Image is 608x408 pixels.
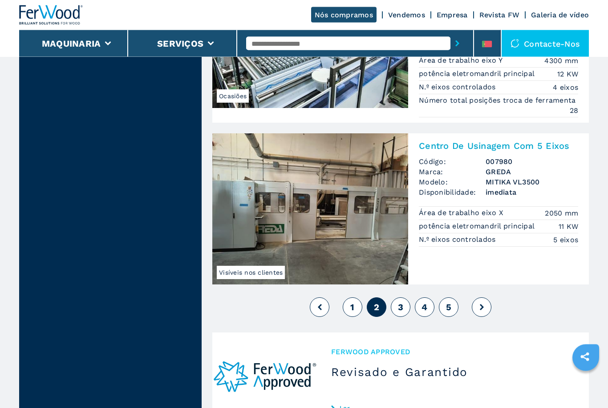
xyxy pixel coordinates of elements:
[574,346,596,368] a: sharethis
[415,298,434,317] button: 4
[479,11,520,19] a: Revista FW
[212,134,589,285] a: Centro De Usinagem Com 5 Eixos GREDA MITIKA VL3500Visíveis nos clientesCentro De Usinagem Com 5 E...
[553,235,578,245] em: 5 eixos
[419,188,486,198] span: Disponibilidade:
[419,235,498,245] p: N.º eixos controlados
[419,69,537,79] p: potência eletromandril principal
[419,141,578,152] h2: Centro De Usinagem Com 5 Eixos
[439,298,458,317] button: 5
[388,11,425,19] a: Vendemos
[419,96,578,106] p: Número total posições troca de ferramenta
[511,39,519,48] img: Contacte-nos
[559,222,578,232] em: 11 KW
[398,302,403,313] span: 3
[419,177,486,188] span: Modelo:
[419,208,506,218] p: Área de trabalho eixo X
[217,90,249,103] span: Ocasiões
[19,5,83,25] img: Ferwood
[217,266,285,280] span: Visíveis nos clientes
[553,83,578,93] em: 4 eixos
[419,157,486,167] span: Código:
[544,56,578,66] em: 4300 mm
[531,11,589,19] a: Galeria de vídeo
[331,365,575,380] h3: Revisado e Garantido
[486,167,578,177] h3: GREDA
[422,302,427,313] span: 4
[350,302,354,313] span: 1
[419,222,537,232] p: potência eletromandril principal
[486,157,578,167] h3: 007980
[570,368,601,401] iframe: Chat
[212,134,408,285] img: Centro De Usinagem Com 5 Eixos GREDA MITIKA VL3500
[437,11,468,19] a: Empresa
[42,38,101,49] button: Maquinaria
[419,83,498,92] p: N.º eixos controlados
[486,177,578,188] h3: MITIKA VL3500
[157,38,203,49] button: Serviços
[367,298,386,317] button: 2
[557,69,578,80] em: 12 KW
[311,7,377,23] a: Nós compramos
[450,33,464,54] button: submit-button
[502,30,589,57] div: Contacte-nos
[374,302,379,313] span: 2
[419,56,505,66] p: Área de trabalho eixo Y
[545,208,578,219] em: 2050 mm
[343,298,362,317] button: 1
[419,167,486,177] span: Marca:
[391,298,410,317] button: 3
[446,302,451,313] span: 5
[486,188,578,198] span: imediata
[331,347,575,357] span: Ferwood Approved
[570,106,579,116] em: 28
